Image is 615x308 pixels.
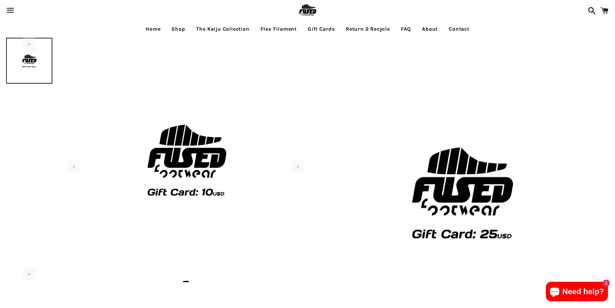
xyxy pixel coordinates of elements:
[303,21,340,37] a: Gift Cards
[68,160,81,173] div: Previous slide
[141,21,165,37] a: Home
[183,281,189,282] span: Go to slide 1
[544,282,610,303] inbox-online-store-chat: Shopify online store chat
[341,21,395,37] a: Return 2 Recycle
[6,38,52,84] img: [3D printed Shoes] - lightweight custom 3dprinted shoes sneakers sandals fused footwear
[256,21,302,37] a: Flex Filament
[191,21,254,37] a: The Kaiju Collection
[292,160,304,173] div: Next slide
[417,21,443,37] a: About
[444,21,474,37] a: Contact
[167,21,190,37] a: Shop
[396,21,416,37] a: FAQ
